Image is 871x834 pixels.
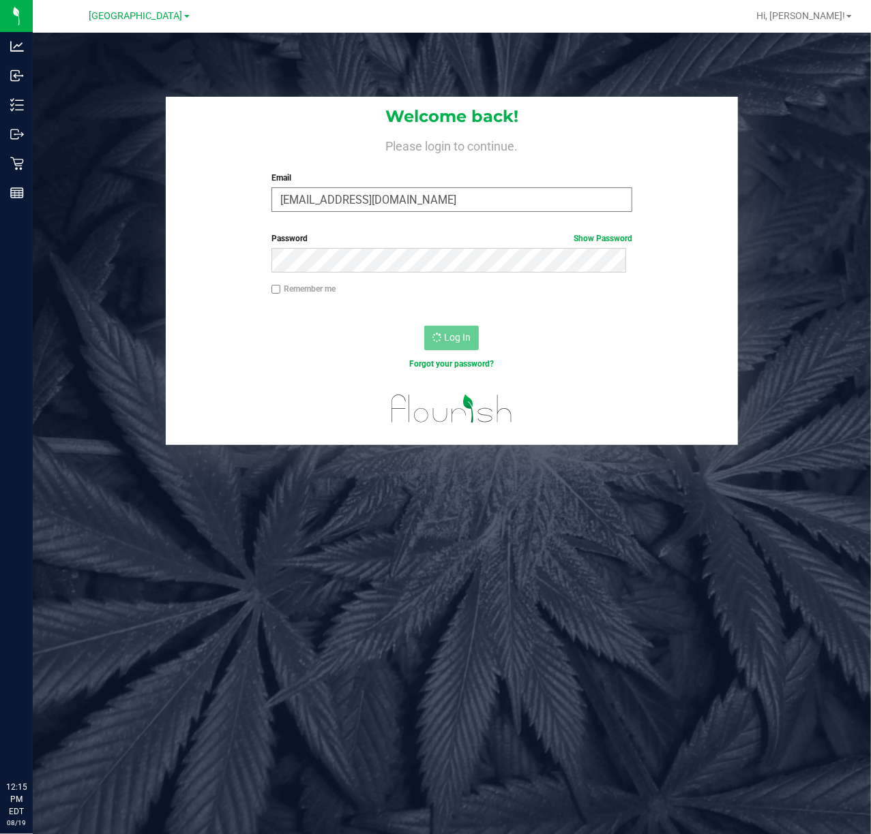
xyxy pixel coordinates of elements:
[574,234,632,243] a: Show Password
[166,108,738,125] h1: Welcome back!
[166,136,738,153] h4: Please login to continue.
[10,157,24,170] inline-svg: Retail
[6,781,27,818] p: 12:15 PM EDT
[10,186,24,200] inline-svg: Reports
[10,69,24,82] inline-svg: Inbound
[271,172,633,184] label: Email
[271,234,308,243] span: Password
[444,332,471,343] span: Log In
[10,40,24,53] inline-svg: Analytics
[409,359,494,369] a: Forgot your password?
[424,326,479,350] button: Log In
[271,283,336,295] label: Remember me
[271,285,281,294] input: Remember me
[381,384,524,433] img: flourish_logo.svg
[6,818,27,828] p: 08/19
[756,10,845,21] span: Hi, [PERSON_NAME]!
[10,98,24,112] inline-svg: Inventory
[89,10,183,22] span: [GEOGRAPHIC_DATA]
[10,127,24,141] inline-svg: Outbound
